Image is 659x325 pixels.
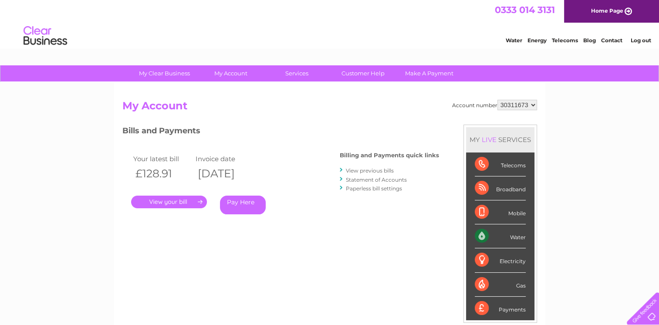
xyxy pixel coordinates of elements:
[630,37,651,44] a: Log out
[527,37,547,44] a: Energy
[475,297,526,320] div: Payments
[346,176,407,183] a: Statement of Accounts
[131,153,194,165] td: Your latest bill
[122,100,537,116] h2: My Account
[601,37,622,44] a: Contact
[466,127,534,152] div: MY SERVICES
[346,185,402,192] a: Paperless bill settings
[124,5,536,42] div: Clear Business is a trading name of Verastar Limited (registered in [GEOGRAPHIC_DATA] No. 3667643...
[220,196,266,214] a: Pay Here
[193,165,256,183] th: [DATE]
[475,200,526,224] div: Mobile
[475,224,526,248] div: Water
[131,196,207,208] a: .
[128,65,200,81] a: My Clear Business
[346,167,394,174] a: View previous bills
[480,135,498,144] div: LIVE
[552,37,578,44] a: Telecoms
[23,23,68,49] img: logo.png
[506,37,522,44] a: Water
[340,152,439,159] h4: Billing and Payments quick links
[393,65,465,81] a: Make A Payment
[475,273,526,297] div: Gas
[495,4,555,15] a: 0333 014 3131
[475,248,526,272] div: Electricity
[475,152,526,176] div: Telecoms
[261,65,333,81] a: Services
[452,100,537,110] div: Account number
[583,37,596,44] a: Blog
[327,65,399,81] a: Customer Help
[122,125,439,140] h3: Bills and Payments
[195,65,267,81] a: My Account
[475,176,526,200] div: Broadband
[193,153,256,165] td: Invoice date
[131,165,194,183] th: £128.91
